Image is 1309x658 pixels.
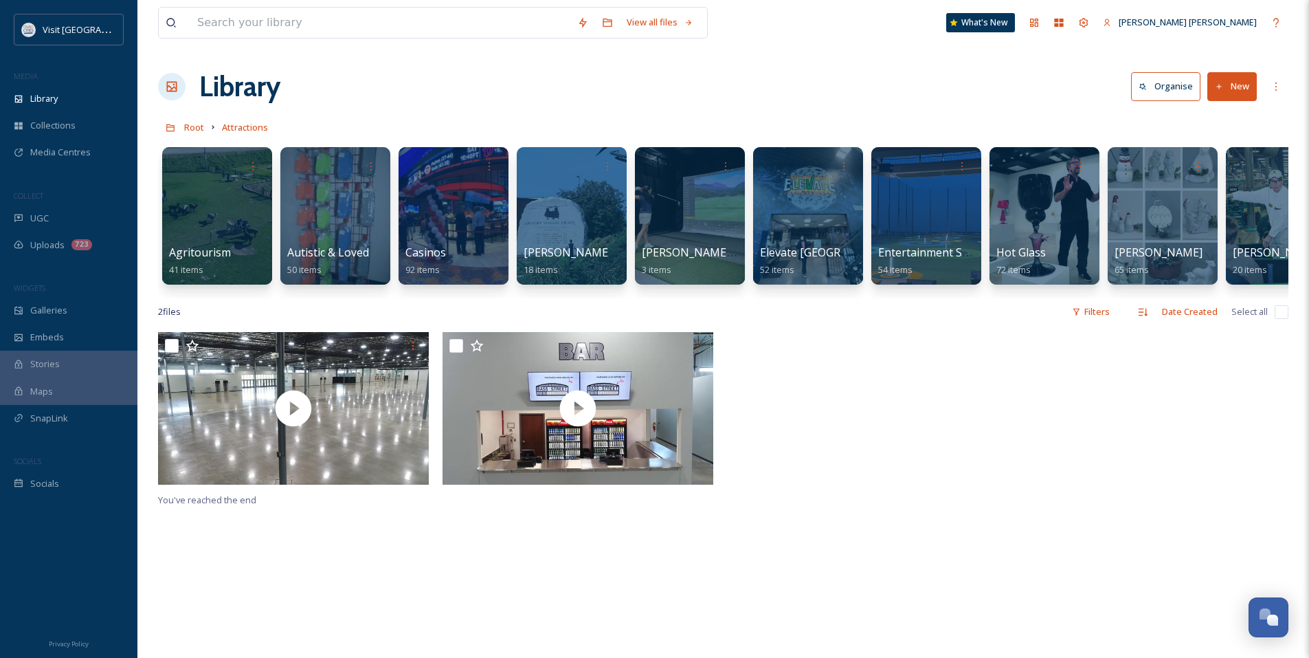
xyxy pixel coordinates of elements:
span: 2 file s [158,305,181,318]
button: Organise [1131,72,1200,100]
span: You've reached the end [158,494,256,506]
span: 3 items [642,263,671,276]
span: SOCIALS [14,456,41,466]
span: COLLECT [14,190,43,201]
a: [PERSON_NAME] National Guard Hangar18 items [524,246,735,276]
span: Casinos [405,245,446,260]
span: 18 items [524,263,558,276]
span: Collections [30,119,76,132]
a: Attractions [222,119,268,135]
span: 52 items [760,263,794,276]
span: Agritourism [169,245,231,260]
a: Elevate [GEOGRAPHIC_DATA]52 items [760,246,910,276]
img: thumbnail [158,332,429,485]
span: 72 items [996,263,1031,276]
a: What's New [946,13,1015,32]
span: 65 items [1115,263,1149,276]
a: Agritourism41 items [169,246,231,276]
span: [PERSON_NAME] National Guard Hangar [524,245,735,260]
span: Elevate [GEOGRAPHIC_DATA] [760,245,910,260]
span: Attractions [222,121,268,133]
a: Privacy Policy [49,635,89,651]
img: QCCVB_VISIT_vert_logo_4c_tagline_122019.svg [22,23,36,36]
span: SnapLink [30,412,68,425]
span: Select all [1231,305,1268,318]
a: Casinos92 items [405,246,446,276]
span: 50 items [287,263,322,276]
a: Autistic & Loved50 items [287,246,369,276]
span: MEDIA [14,71,38,81]
span: Uploads [30,239,65,252]
a: [PERSON_NAME]'s House of Sport3 items [642,246,820,276]
span: Root [184,121,204,133]
span: Media Centres [30,146,91,159]
span: [PERSON_NAME] [PERSON_NAME] [1119,16,1257,28]
span: Socials [30,477,59,490]
span: Maps [30,385,53,398]
span: Visit [GEOGRAPHIC_DATA] [43,23,149,36]
span: UGC [30,212,49,225]
div: Date Created [1155,298,1224,325]
a: [PERSON_NAME]65 items [1115,246,1202,276]
span: Entertainment Shows & Venues [878,245,1041,260]
span: Stories [30,358,60,371]
span: Hot Glass [996,245,1046,260]
span: Library [30,92,58,105]
div: 723 [71,239,92,250]
span: [PERSON_NAME]'s House of Sport [642,245,820,260]
span: Privacy Policy [49,639,89,648]
span: [PERSON_NAME] [1115,245,1202,260]
span: 92 items [405,263,440,276]
a: Root [184,119,204,135]
span: Autistic & Loved [287,245,369,260]
span: 54 items [878,263,913,276]
a: View all files [620,9,700,36]
input: Search your library [190,8,570,38]
span: Galleries [30,304,67,317]
button: Open Chat [1249,597,1288,637]
span: Embeds [30,331,64,344]
a: Organise [1131,72,1207,100]
img: thumbnail [443,332,713,485]
div: Filters [1065,298,1117,325]
a: Hot Glass72 items [996,246,1046,276]
a: Entertainment Shows & Venues54 items [878,246,1041,276]
a: [PERSON_NAME] [PERSON_NAME] [1096,9,1264,36]
span: WIDGETS [14,283,45,293]
a: Library [199,66,280,107]
button: New [1207,72,1257,100]
span: 20 items [1233,263,1267,276]
span: 41 items [169,263,203,276]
